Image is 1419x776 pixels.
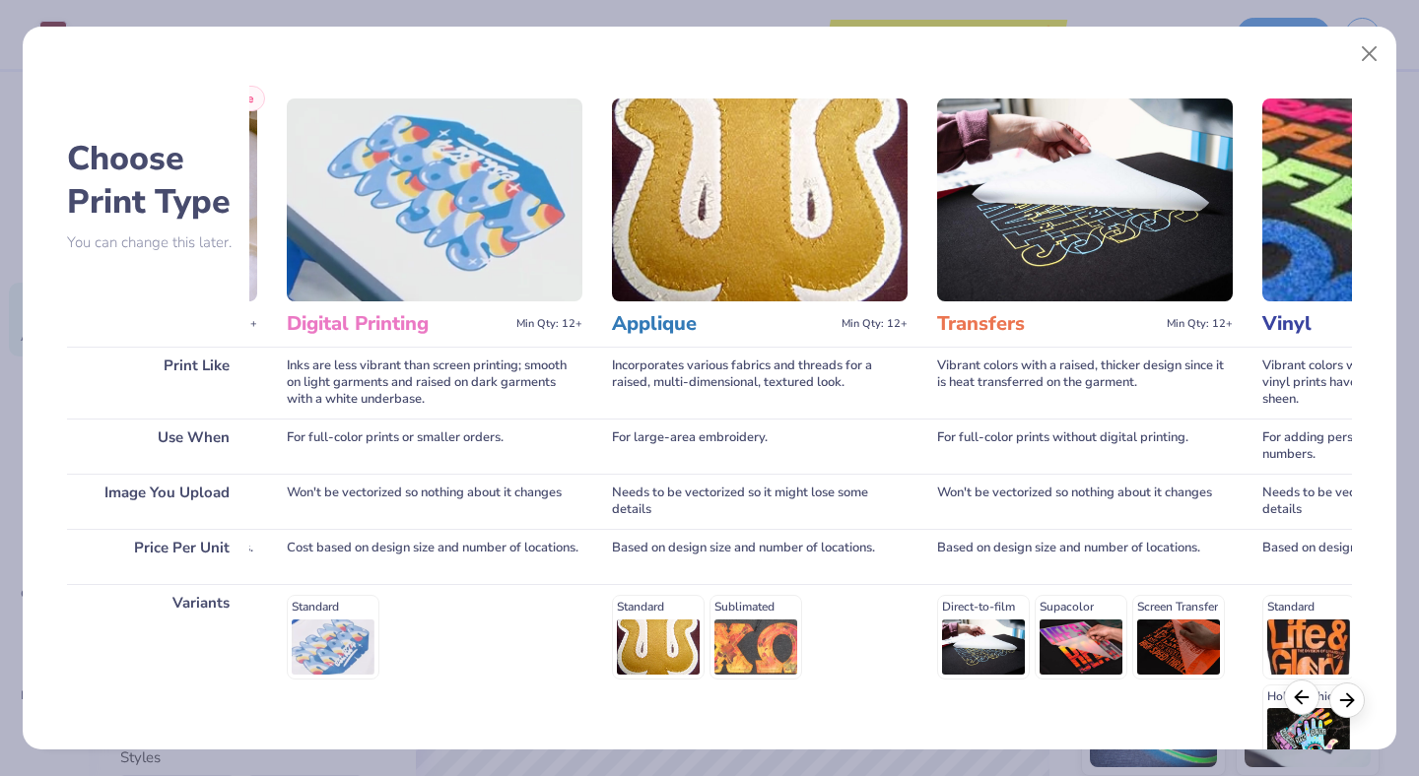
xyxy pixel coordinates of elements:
span: Min Qty: 12+ [1167,317,1233,331]
span: Min Qty: 12+ [842,317,908,331]
div: For full-color prints without digital printing. [937,419,1233,474]
div: Cost based on design size and number of locations. [287,529,582,584]
div: Price Per Unit [67,529,249,584]
div: Print Like [67,347,249,419]
h2: Choose Print Type [67,137,249,224]
div: Won't be vectorized so nothing about it changes [287,474,582,529]
div: For large-area embroidery. [612,419,908,474]
button: Close [1351,35,1388,73]
img: Transfers [937,98,1233,301]
div: Image You Upload [67,474,249,529]
span: Min Qty: 12+ [516,317,582,331]
div: Needs to be vectorized so it might lose some details [612,474,908,529]
img: Applique [612,98,908,301]
div: Vibrant colors with a raised, thicker design since it is heat transferred on the garment. [937,347,1233,419]
img: Digital Printing [287,98,582,301]
div: Based on design size and number of locations. [937,529,1233,584]
h3: Digital Printing [287,311,508,337]
div: For full-color prints or smaller orders. [287,419,582,474]
h3: Transfers [937,311,1159,337]
div: Won't be vectorized so nothing about it changes [937,474,1233,529]
div: Based on design size and number of locations. [612,529,908,584]
div: Inks are less vibrant than screen printing; smooth on light garments and raised on dark garments ... [287,347,582,419]
h3: Applique [612,311,834,337]
div: Incorporates various fabrics and threads for a raised, multi-dimensional, textured look. [612,347,908,419]
p: You can change this later. [67,234,249,251]
div: Use When [67,419,249,474]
